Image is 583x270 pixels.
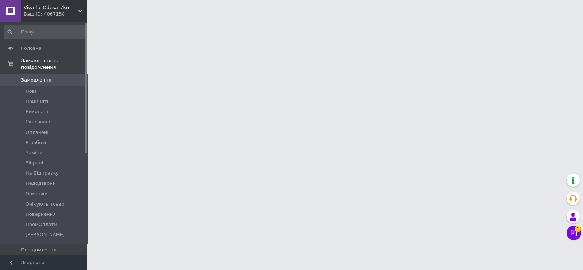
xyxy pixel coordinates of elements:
span: Головна [21,45,42,52]
button: Чат з покупцем1 [567,226,581,240]
span: [PERSON_NAME] [26,231,65,238]
span: В роботі [26,139,46,146]
span: Очікують товар [26,201,64,207]
span: Заміни [26,150,43,156]
span: Зібрані [26,160,43,166]
span: Повідомлення [21,247,56,253]
span: Замовлення та повідомлення [21,57,87,71]
span: Нові [26,88,36,95]
span: Замовлення [21,77,51,83]
input: Пошук [4,25,86,39]
span: Оплачені [26,129,48,136]
span: Прийняті [26,98,48,105]
span: 1 [575,226,581,232]
span: Обманки [26,191,48,197]
span: ПромОплати [26,221,57,228]
span: Повернення [26,211,56,218]
span: Скасовані [26,119,50,125]
span: На Відправку [26,170,59,176]
span: Недодзвони [26,180,56,187]
span: Viva_la_Odesa_7km [24,4,78,11]
span: Виконані [26,108,48,115]
div: Ваш ID: 4067158 [24,11,87,17]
